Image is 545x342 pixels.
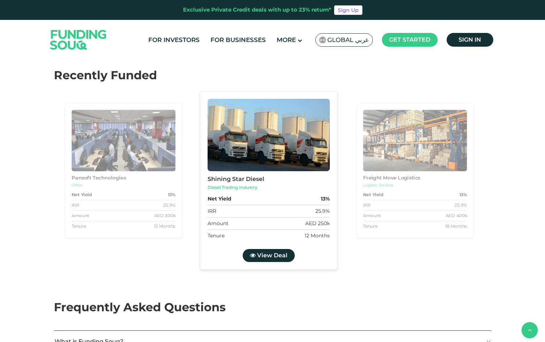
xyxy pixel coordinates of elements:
[327,36,369,44] span: Global عربي
[242,249,294,262] a: View Deal
[43,21,114,58] img: Logo
[154,223,175,229] div: 12 Months
[459,36,481,43] span: Sign in
[363,174,467,182] div: Freight Move Logistics
[207,175,329,183] div: Shining Star Diesel
[154,212,175,219] div: AED 300k
[71,202,78,208] div: IRR
[207,184,329,191] div: Diesel Trading Industry
[445,223,467,229] div: 18 Months
[455,202,467,208] div: 25.9%
[167,191,175,198] strong: 13%
[363,191,383,198] strong: Net Yield
[389,36,430,43] span: Get started
[305,220,329,227] div: AED 250k
[363,182,467,188] div: Logistic Services
[447,33,493,47] a: Sign in
[521,322,538,338] button: back
[459,191,467,198] strong: 13%
[257,252,287,259] span: View Deal
[334,5,362,15] a: Sign Up
[207,232,224,240] div: Tenure
[71,110,175,171] img: Business Image
[71,191,91,198] strong: Net Yield
[207,220,228,227] div: Amount
[71,182,175,188] div: Other
[207,207,216,215] div: IRR
[54,300,226,314] span: Frequently Asked Questions
[146,34,201,46] a: For Investors
[363,223,378,229] div: Tenure
[163,202,175,208] div: 25.9%
[363,202,370,208] div: IRR
[71,212,89,219] div: Amount
[183,6,331,14] div: Exclusive Private Credit deals with up to 23% return*
[315,207,329,215] div: 25.9%
[207,99,329,171] img: Business Image
[54,68,157,82] span: Recently Funded
[71,174,175,182] div: Pansoft Technologies
[320,195,329,203] strong: 13%
[71,223,86,229] div: Tenure
[207,195,231,203] strong: Net Yield
[209,34,268,46] a: For Businesses
[319,37,326,43] img: SA Flag
[304,232,329,240] div: 12 Months
[446,212,467,219] div: AED 400k
[363,110,467,171] img: Business Image
[277,36,296,43] span: More
[363,212,381,219] div: Amount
